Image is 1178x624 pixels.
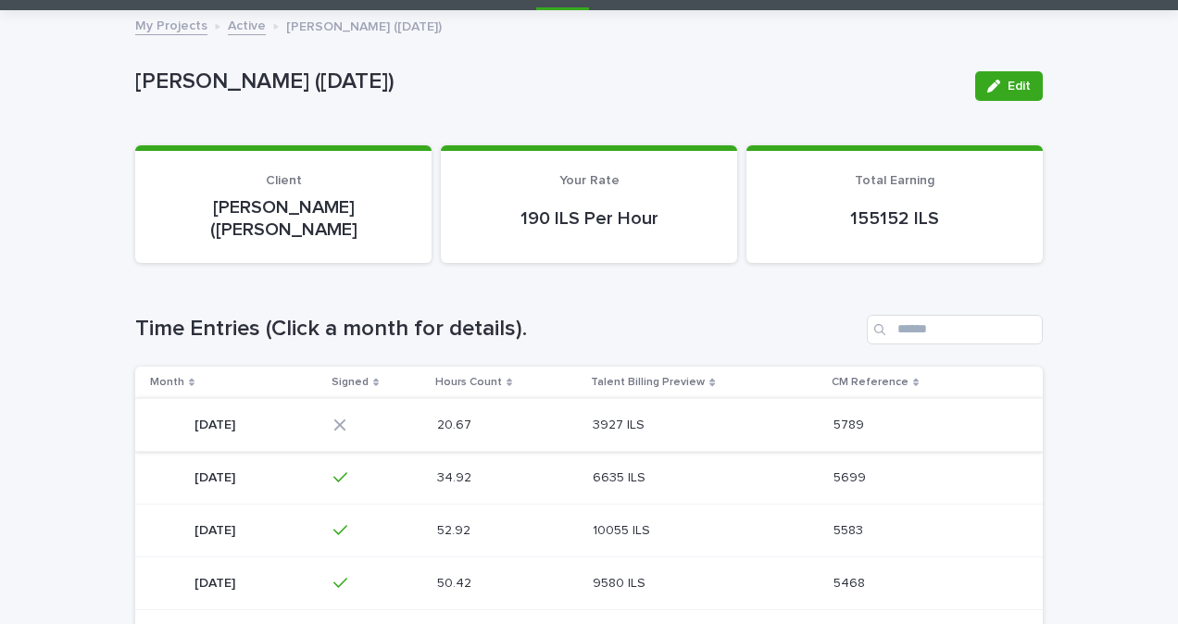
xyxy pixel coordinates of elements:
p: 155152 ILS [769,207,1021,230]
h1: Time Entries (Click a month for details). [135,316,859,343]
p: 190 ILS Per Hour [463,207,715,230]
p: [DATE] [194,572,239,592]
tr: [DATE][DATE] 52.9252.92 10055 ILS10055 ILS 55835583 [135,504,1043,556]
button: Edit [975,71,1043,101]
span: Total Earning [855,174,934,187]
p: Talent Billing Preview [591,372,705,393]
p: 3927 ILS [593,414,648,433]
p: [PERSON_NAME] ([DATE]) [135,69,960,95]
tr: [DATE][DATE] 50.4250.42 9580 ILS9580 ILS 54685468 [135,556,1043,609]
p: 5789 [833,414,868,433]
input: Search [867,315,1043,344]
span: Edit [1008,80,1031,93]
p: 50.42 [437,572,475,592]
p: [DATE] [194,519,239,539]
p: 10055 ILS [593,519,654,539]
p: 5468 [833,572,869,592]
tr: [DATE][DATE] 20.6720.67 3927 ILS3927 ILS 57895789 [135,398,1043,451]
a: Active [228,14,266,35]
p: [DATE] [194,467,239,486]
span: Your Rate [559,174,620,187]
p: 34.92 [437,467,475,486]
tr: [DATE][DATE] 34.9234.92 6635 ILS6635 ILS 56995699 [135,451,1043,504]
p: 5699 [833,467,870,486]
p: 6635 ILS [593,467,649,486]
p: CM Reference [832,372,909,393]
p: [PERSON_NAME] ([PERSON_NAME] [157,196,409,241]
span: Client [266,174,302,187]
p: 52.92 [437,519,474,539]
p: 5583 [833,519,867,539]
p: Month [150,372,184,393]
a: My Projects [135,14,207,35]
p: [DATE] [194,414,239,433]
p: 20.67 [437,414,475,433]
p: Hours Count [435,372,502,393]
p: Signed [332,372,369,393]
p: 9580 ILS [593,572,649,592]
p: [PERSON_NAME] ([DATE]) [286,15,442,35]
